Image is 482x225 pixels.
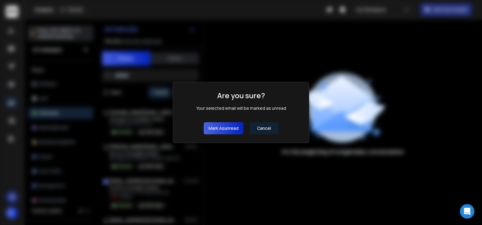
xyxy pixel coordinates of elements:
button: Mark asunread [204,122,243,134]
button: Cancel [249,122,279,134]
h1: Are you sure? [217,91,265,100]
div: Open Intercom Messenger [460,204,474,219]
div: Your selected email will be marked as unread [196,105,286,111]
p: Mark as unread [209,125,239,131]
